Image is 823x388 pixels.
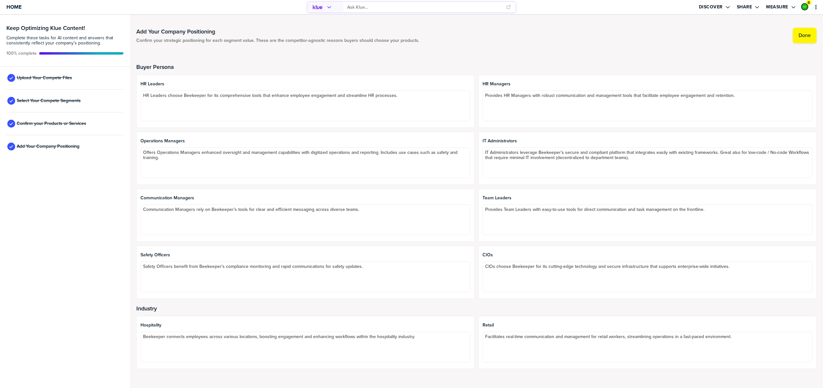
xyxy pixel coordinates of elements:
[17,121,86,126] span: Confirm your Products or Services
[140,138,470,144] span: Operations Managers
[737,4,752,10] label: Share
[140,81,470,87] span: HR Leaders
[483,261,812,292] textarea: CIOs choose Beekeeper for its cutting-edge technology and secure infrastructure that supports ent...
[793,28,817,43] button: Done
[483,252,812,258] span: CIOs
[17,75,72,80] span: Upload Your Compete Files
[17,98,81,103] span: Select Your Compete Segments
[483,90,812,121] textarea: Provides HR Managers with robust communication and management tools that facilitate employee enga...
[136,28,419,35] h1: Add Your Company Positioning
[140,332,470,362] textarea: Beekeeper connects employees across various locations, boosting engagement and enhancing workflow...
[17,144,79,149] span: Add Your Company Positioning
[140,261,470,292] textarea: Safety Officers benefit from Beekeeper's compliance monitoring and rapid communications for safet...
[483,195,812,201] span: Team Leaders
[140,195,470,201] span: Communication Managers
[140,147,470,178] textarea: Offers Operations Managers enhanced oversight and management capabilities with digitized operatio...
[483,138,812,144] span: IT Administrators
[483,323,812,328] span: Retail
[483,147,812,178] textarea: IT Administrators leverage Beekeeper’s secure and compliant platform that integrates easily with ...
[483,204,812,235] textarea: Provides Team Leaders with easy-to-use tools for direct communication and task management on the ...
[136,64,817,70] h2: Buyer Persona
[801,3,808,10] div: Steven Yorke
[766,4,788,10] label: Measure
[6,25,123,31] h3: Keep Optimizing Klue Content!
[140,323,470,328] span: Hospitality
[136,305,817,312] h2: Industry
[800,3,809,11] a: Edit Profile
[347,2,502,13] input: Ask Klue...
[140,90,470,121] textarea: HR Leaders choose Beekeeper for its comprehensive tools that enhance employee engagement and stre...
[140,204,470,235] textarea: Communication Managers rely on Beekeeper’s tools for clear and efficient messaging across diverse...
[6,51,37,56] span: Active
[483,332,812,362] textarea: Facilitates real-time communication and management for retail workers, streamlining operations in...
[808,0,810,5] span: 8
[6,4,22,10] span: Home
[799,32,811,39] label: Done
[6,35,123,46] span: Complete these tasks for AI content and answers that consistently reflect your company’s position...
[140,252,470,258] span: Safety Officers
[802,4,808,10] img: 55ed8b9435c7022b29aad451a71b3bf5-sml.png
[136,38,419,43] span: Confirm your strategic positioning for each segment value. These are the competitor-agnostic reas...
[699,4,723,10] label: Discover
[483,81,812,87] span: HR Managers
